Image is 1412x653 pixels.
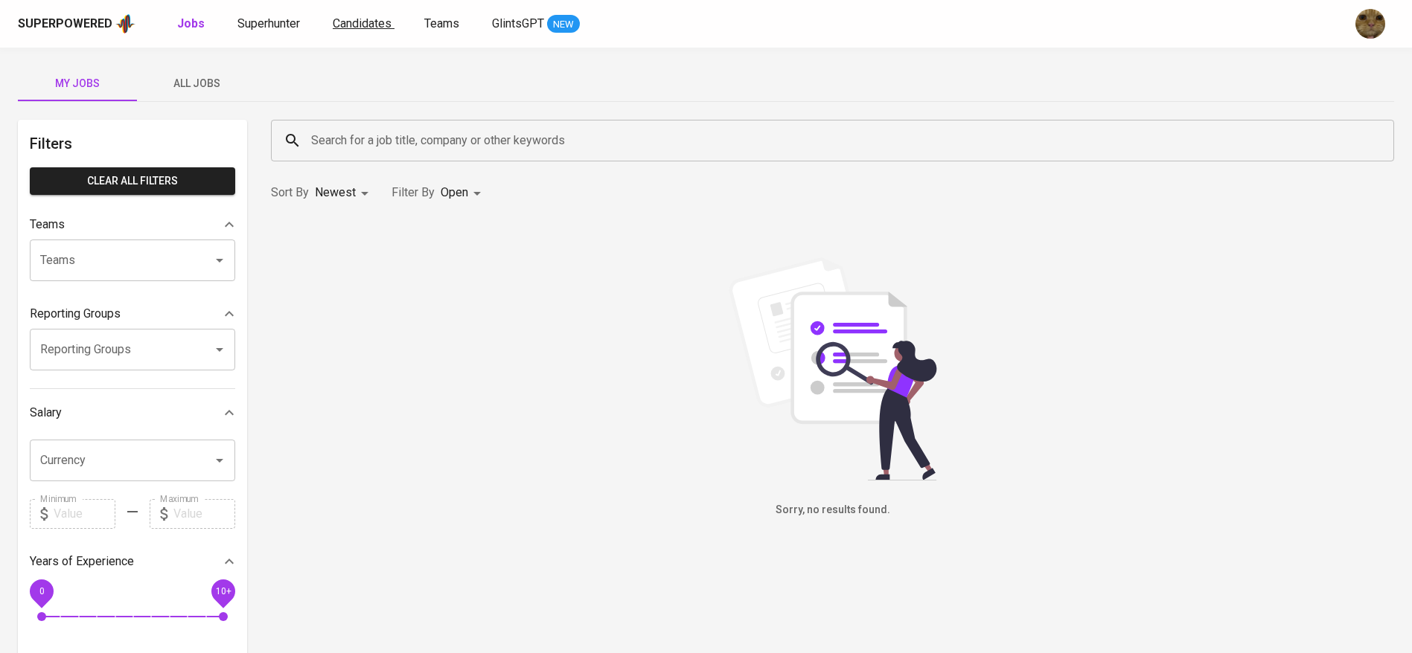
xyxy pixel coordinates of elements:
[209,450,230,471] button: Open
[215,585,231,596] span: 10+
[333,15,394,33] a: Candidates
[424,16,459,30] span: Teams
[271,184,309,202] p: Sort By
[146,74,247,93] span: All Jobs
[30,299,235,329] div: Reporting Groups
[30,132,235,155] h6: Filters
[177,15,208,33] a: Jobs
[18,13,135,35] a: Superpoweredapp logo
[30,305,121,323] p: Reporting Groups
[441,185,468,199] span: Open
[441,179,486,207] div: Open
[30,404,62,422] p: Salary
[424,15,462,33] a: Teams
[30,553,134,570] p: Years of Experience
[492,15,580,33] a: GlintsGPT NEW
[209,250,230,271] button: Open
[392,184,435,202] p: Filter By
[30,216,65,234] p: Teams
[42,172,223,190] span: Clear All filters
[333,16,392,30] span: Candidates
[492,16,544,30] span: GlintsGPT
[39,585,44,596] span: 0
[27,74,128,93] span: My Jobs
[30,167,235,195] button: Clear All filters
[315,179,374,207] div: Newest
[115,13,135,35] img: app logo
[30,210,235,239] div: Teams
[1355,9,1385,39] img: ec6c0910-f960-4a00-a8f8-c5744e41279e.jpg
[237,15,303,33] a: Superhunter
[721,257,945,480] img: file_searching.svg
[177,16,205,30] b: Jobs
[209,339,230,360] button: Open
[315,184,356,202] p: Newest
[54,499,115,529] input: Value
[271,502,1394,518] h6: Sorry, no results found.
[173,499,235,529] input: Value
[18,16,112,33] div: Superpowered
[30,547,235,576] div: Years of Experience
[237,16,300,30] span: Superhunter
[30,398,235,428] div: Salary
[547,17,580,32] span: NEW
